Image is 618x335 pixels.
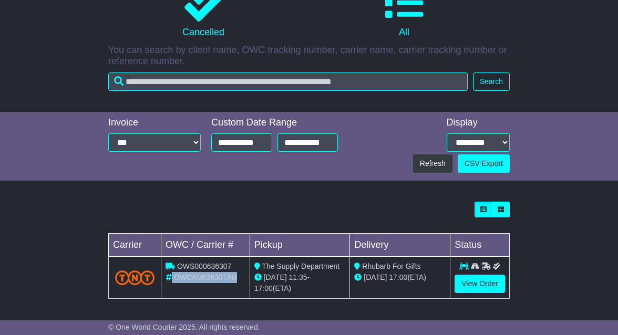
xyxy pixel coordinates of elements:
[115,270,154,285] img: TNT_Domestic.png
[174,273,237,281] span: OWCAU636307AU
[262,262,339,270] span: The Supply Department
[455,275,505,293] a: View Order
[354,272,446,283] div: (ETA)
[177,262,232,270] span: OWS000636307
[450,234,510,257] td: Status
[413,154,452,173] button: Refresh
[254,272,346,294] div: - (ETA)
[211,117,338,129] div: Custom Date Range
[389,273,407,281] span: 17:00
[364,273,387,281] span: [DATE]
[250,234,350,257] td: Pickup
[108,117,201,129] div: Invoice
[447,117,510,129] div: Display
[362,262,420,270] span: Rhubarb For Gifts
[473,72,510,91] button: Search
[108,323,260,331] span: © One World Courier 2025. All rights reserved.
[254,284,273,292] span: 17:00
[109,234,161,257] td: Carrier
[458,154,510,173] a: CSV Export
[108,45,510,67] p: You can search by client name, OWC tracking number, carrier name, carrier tracking number or refe...
[289,273,307,281] span: 11:35
[161,234,250,257] td: OWC / Carrier #
[350,234,450,257] td: Delivery
[264,273,287,281] span: [DATE]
